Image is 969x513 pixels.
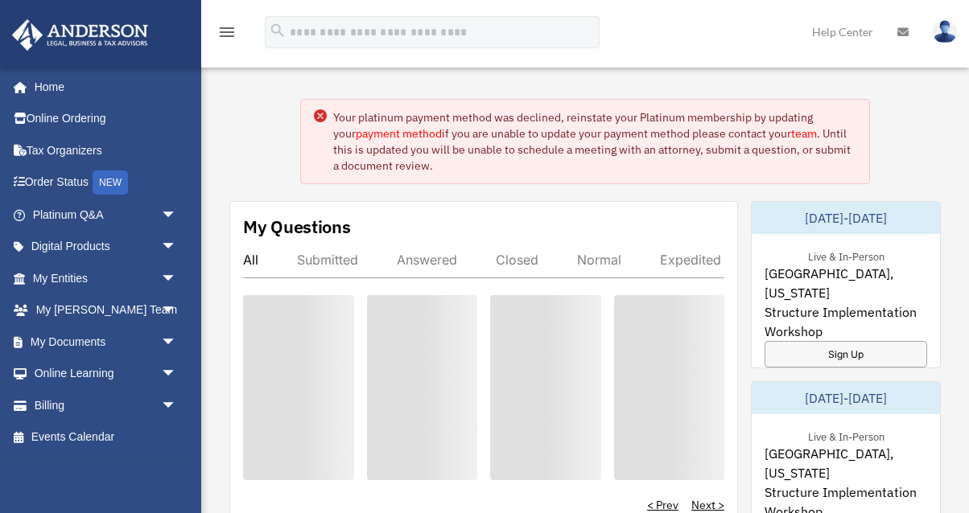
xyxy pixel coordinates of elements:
[11,294,201,326] a: My [PERSON_NAME] Teamarrow_drop_down
[161,231,193,264] span: arrow_drop_down
[795,427,897,444] div: Live & In-Person
[11,103,201,135] a: Online Ordering
[577,252,621,268] div: Normal
[243,215,351,239] div: My Questions
[161,262,193,295] span: arrow_drop_down
[161,199,193,232] span: arrow_drop_down
[356,126,442,141] a: payment method
[217,28,237,42] a: menu
[11,358,201,390] a: Online Learningarrow_drop_down
[161,389,193,422] span: arrow_drop_down
[217,23,237,42] i: menu
[93,170,128,195] div: NEW
[791,126,817,141] a: team
[7,19,153,51] img: Anderson Advisors Platinum Portal
[765,444,927,482] span: [GEOGRAPHIC_DATA], [US_STATE]
[660,252,721,268] div: Expedited
[765,264,927,302] span: [GEOGRAPHIC_DATA], [US_STATE]
[11,199,201,231] a: Platinum Q&Aarrow_drop_down
[765,302,927,341] span: Structure Implementation Workshop
[243,252,258,268] div: All
[269,22,287,39] i: search
[11,166,201,199] a: Order StatusNEW
[161,294,193,327] span: arrow_drop_down
[647,497,678,513] a: < Prev
[11,389,201,421] a: Billingarrow_drop_down
[691,497,724,513] a: Next >
[333,109,856,174] div: Your platinum payment method was declined, reinstate your Platinum membership by updating your if...
[765,341,927,367] a: Sign Up
[795,247,897,264] div: Live & In-Person
[11,71,193,103] a: Home
[397,252,457,268] div: Answered
[11,262,201,294] a: My Entitiesarrow_drop_down
[752,202,940,234] div: [DATE]-[DATE]
[297,252,358,268] div: Submitted
[161,326,193,359] span: arrow_drop_down
[496,252,538,268] div: Closed
[11,134,201,166] a: Tax Organizers
[11,421,201,453] a: Events Calendar
[11,231,201,263] a: Digital Productsarrow_drop_down
[752,382,940,414] div: [DATE]-[DATE]
[161,358,193,391] span: arrow_drop_down
[933,20,957,43] img: User Pic
[11,326,201,358] a: My Documentsarrow_drop_down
